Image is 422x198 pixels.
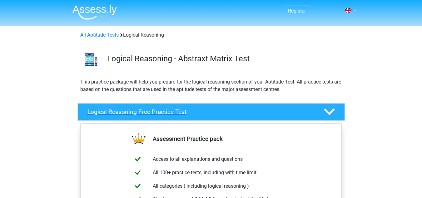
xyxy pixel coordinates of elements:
img: Assessly [72,5,117,20]
div: Logical Reasoning [78,31,345,39]
img: logical reasoning [78,46,104,73]
h3: Logical Reasoning - Abstraxt Matrix Test [107,54,340,63]
h4: Logical Reasoning Free Practice Test [87,108,314,115]
p: This practice package will help you prepare for the logical reasoning section of your Aptitude Te... [80,78,342,93]
a: Register [288,8,306,14]
a: Logical Reasoning Free Practice Test [75,103,347,121]
a: All Aptitude Tests [80,32,119,38]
